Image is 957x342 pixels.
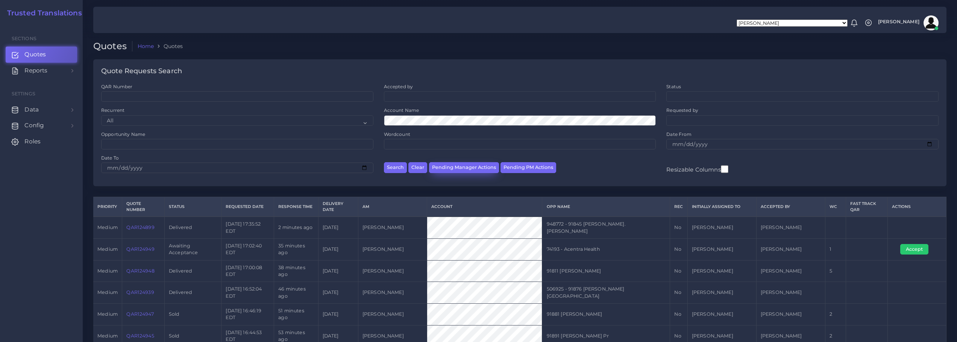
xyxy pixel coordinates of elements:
th: Delivery Date [318,197,358,217]
span: Roles [24,137,41,146]
a: [PERSON_NAME]avatar [874,15,941,30]
a: QAR124939 [126,289,154,295]
a: Reports [6,63,77,78]
a: Roles [6,134,77,149]
td: Delivered [164,282,221,304]
td: [DATE] [318,282,358,304]
td: 51 minutes ago [274,303,318,325]
td: [PERSON_NAME] [687,238,756,260]
label: QAR Number [101,83,132,90]
a: QAR124949 [126,246,154,252]
a: Config [6,118,77,133]
td: Delivered [164,260,221,282]
td: 2 minutes ago [274,217,318,238]
img: avatar [924,15,939,30]
td: No [670,238,687,260]
td: Sold [164,303,221,325]
td: [PERSON_NAME] [358,238,427,260]
th: REC [670,197,687,217]
span: medium [97,246,118,252]
td: [PERSON_NAME] [358,303,427,325]
a: QAR124948 [126,268,154,274]
label: Requested by [666,107,698,113]
td: 35 minutes ago [274,238,318,260]
span: Quotes [24,50,46,59]
td: No [670,282,687,304]
label: Date To [101,155,119,161]
label: Resizable Columns [666,164,728,174]
a: Trusted Translations [2,9,82,18]
span: Settings [12,91,35,96]
td: [PERSON_NAME] [358,217,427,238]
button: Accept [900,244,928,255]
label: Account Name [384,107,419,113]
a: QAR124899 [126,224,154,230]
td: [PERSON_NAME] [358,282,427,304]
td: 38 minutes ago [274,260,318,282]
label: Accepted by [384,83,413,90]
td: [DATE] 16:46:19 EDT [221,303,274,325]
button: Clear [408,162,427,173]
label: Recurrent [101,107,124,113]
span: medium [97,224,118,230]
td: [DATE] [318,217,358,238]
li: Quotes [154,42,183,50]
span: Data [24,105,39,114]
td: [DATE] [318,260,358,282]
td: [PERSON_NAME] [358,260,427,282]
a: Accept [900,246,934,252]
button: Pending PM Actions [500,162,556,173]
td: No [670,303,687,325]
td: 46 minutes ago [274,282,318,304]
a: QAR124947 [126,311,153,317]
td: [PERSON_NAME] [756,217,825,238]
td: 74193 - Acentra Health [542,238,670,260]
td: Awaiting Acceptance [164,238,221,260]
span: Sections [12,36,36,41]
span: medium [97,268,118,274]
td: [PERSON_NAME] [756,282,825,304]
td: [DATE] 17:02:40 EDT [221,238,274,260]
label: Wordcount [384,131,410,137]
td: [DATE] 17:00:08 EDT [221,260,274,282]
th: Account [427,197,542,217]
td: No [670,260,687,282]
th: Actions [887,197,946,217]
td: 1 [825,238,846,260]
label: Status [666,83,681,90]
th: Requested Date [221,197,274,217]
td: [PERSON_NAME] [687,217,756,238]
td: [DATE] [318,238,358,260]
td: 5 [825,260,846,282]
span: medium [97,289,118,295]
a: Home [138,42,154,50]
span: medium [97,311,118,317]
input: Resizable Columns [721,164,728,174]
span: Config [24,121,44,130]
td: [DATE] 17:35:52 EDT [221,217,274,238]
td: [DATE] 16:52:04 EDT [221,282,274,304]
th: Response Time [274,197,318,217]
span: Reports [24,66,47,75]
td: No [670,217,687,238]
td: 948772 - 91845 [PERSON_NAME].[PERSON_NAME] [542,217,670,238]
button: Search [384,162,407,173]
th: Priority [93,197,122,217]
a: Quotes [6,47,77,62]
th: Opp Name [542,197,670,217]
span: medium [97,333,118,339]
td: [PERSON_NAME] [687,260,756,282]
h2: Quotes [93,41,132,52]
td: [PERSON_NAME] [756,260,825,282]
label: Date From [666,131,692,137]
th: Initially Assigned to [687,197,756,217]
td: [PERSON_NAME] [687,303,756,325]
td: 506925 - 91876 [PERSON_NAME][GEOGRAPHIC_DATA] [542,282,670,304]
th: Quote Number [122,197,165,217]
td: [PERSON_NAME] [756,303,825,325]
td: 91811 [PERSON_NAME] [542,260,670,282]
th: Accepted by [756,197,825,217]
td: [DATE] [318,303,358,325]
th: Status [164,197,221,217]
